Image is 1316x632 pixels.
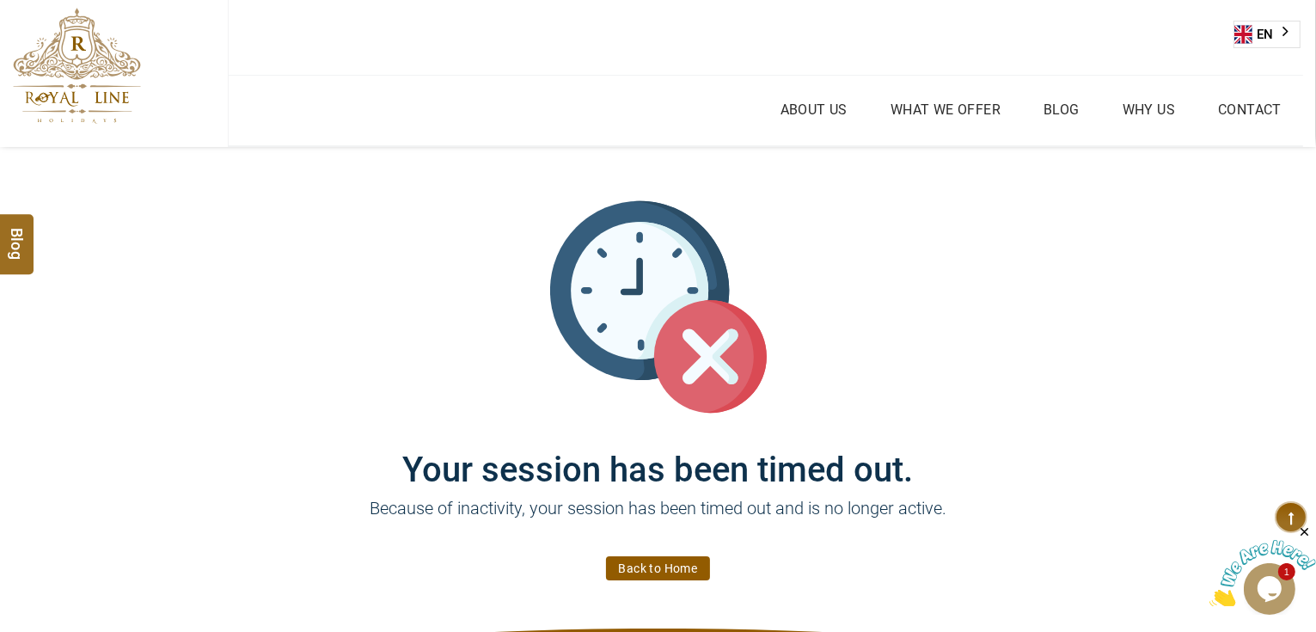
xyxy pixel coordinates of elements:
a: What we Offer [886,97,1005,122]
p: Because of inactivity, your session has been timed out and is no longer active. [143,495,1174,547]
a: Contact [1214,97,1286,122]
img: session_time_out.svg [550,199,767,415]
aside: Language selected: English [1233,21,1301,48]
a: EN [1234,21,1300,47]
img: The Royal Line Holidays [13,8,141,124]
a: Blog [1039,97,1084,122]
iframe: chat widget [1209,525,1316,606]
a: Why Us [1118,97,1179,122]
h1: Your session has been timed out. [143,415,1174,490]
div: Language [1233,21,1301,48]
a: Back to Home [606,556,711,580]
a: About Us [776,97,852,122]
span: Blog [6,227,28,242]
